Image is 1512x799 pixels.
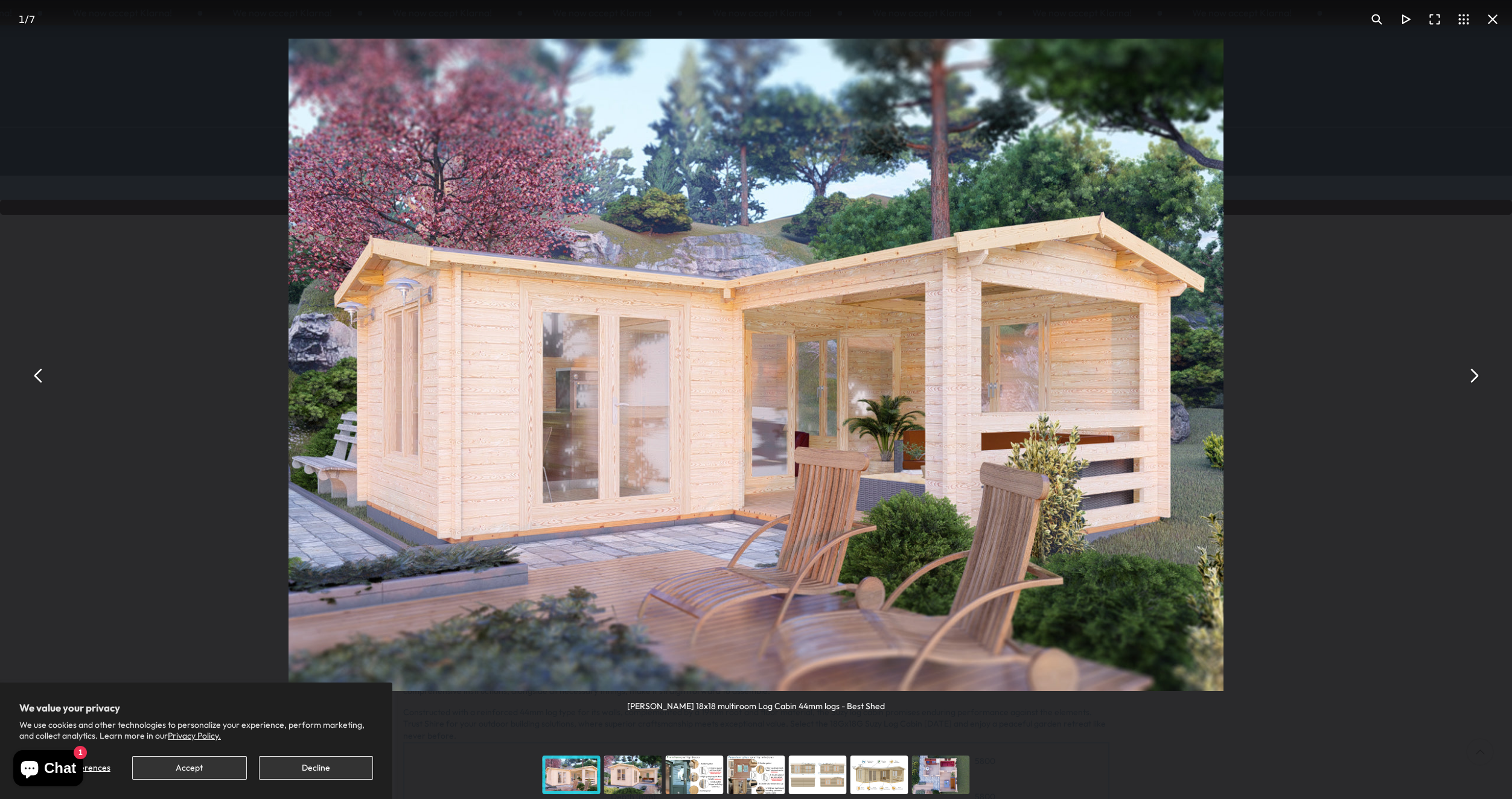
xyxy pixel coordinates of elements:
[24,361,53,390] button: Previous
[10,750,87,789] inbox-online-store-chat: Shopify online store chat
[19,719,373,741] p: We use cookies and other technologies to personalize your experience, perform marketing, and coll...
[168,730,221,741] a: Privacy Policy.
[19,702,373,714] h2: We value your privacy
[1362,5,1391,34] button: Toggle zoom level
[259,756,373,780] button: Decline
[5,5,48,34] div: /
[29,13,35,25] span: 7
[132,756,246,780] button: Accept
[1449,5,1478,34] button: Toggle thumbnails
[1478,5,1507,34] button: Close
[19,13,25,25] span: 1
[1459,361,1488,390] button: Next
[627,691,885,712] div: [PERSON_NAME] 18x18 multiroom Log Cabin 44mm logs - Best Shed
